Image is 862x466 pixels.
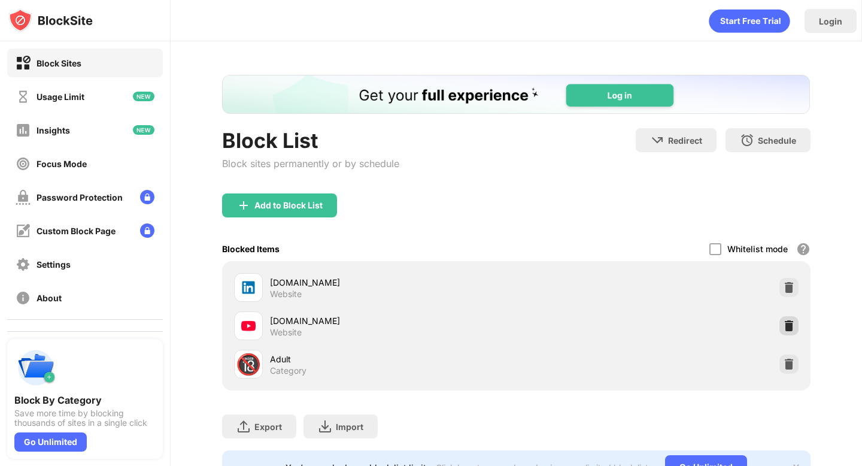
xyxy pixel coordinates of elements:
[14,394,156,406] div: Block By Category
[140,190,154,204] img: lock-menu.svg
[16,89,31,104] img: time-usage-off.svg
[133,125,154,135] img: new-icon.svg
[37,159,87,169] div: Focus Mode
[140,223,154,238] img: lock-menu.svg
[14,408,156,428] div: Save more time by blocking thousands of sites in a single click
[222,75,810,114] iframe: Banner
[16,257,31,272] img: settings-off.svg
[37,192,123,202] div: Password Protection
[37,58,81,68] div: Block Sites
[222,128,399,153] div: Block List
[37,226,116,236] div: Custom Block Page
[241,319,256,333] img: favicons
[668,135,702,146] div: Redirect
[758,135,796,146] div: Schedule
[236,352,261,377] div: 🔞
[254,422,282,432] div: Export
[270,276,516,289] div: [DOMAIN_NAME]
[819,16,842,26] div: Login
[222,158,399,170] div: Block sites permanently or by schedule
[16,291,31,305] img: about-off.svg
[16,223,31,238] img: customize-block-page-off.svg
[270,314,516,327] div: [DOMAIN_NAME]
[241,280,256,295] img: favicons
[727,244,788,254] div: Whitelist mode
[709,9,790,33] div: animation
[133,92,154,101] img: new-icon.svg
[16,56,31,71] img: block-on.svg
[8,8,93,32] img: logo-blocksite.svg
[336,422,363,432] div: Import
[16,190,31,205] img: password-protection-off.svg
[37,92,84,102] div: Usage Limit
[37,125,70,135] div: Insights
[270,289,302,299] div: Website
[270,353,516,365] div: Adult
[16,123,31,138] img: insights-off.svg
[222,244,280,254] div: Blocked Items
[14,432,87,452] div: Go Unlimited
[270,365,306,376] div: Category
[270,327,302,338] div: Website
[37,293,62,303] div: About
[254,201,323,210] div: Add to Block List
[14,346,57,389] img: push-categories.svg
[16,156,31,171] img: focus-off.svg
[37,259,71,270] div: Settings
